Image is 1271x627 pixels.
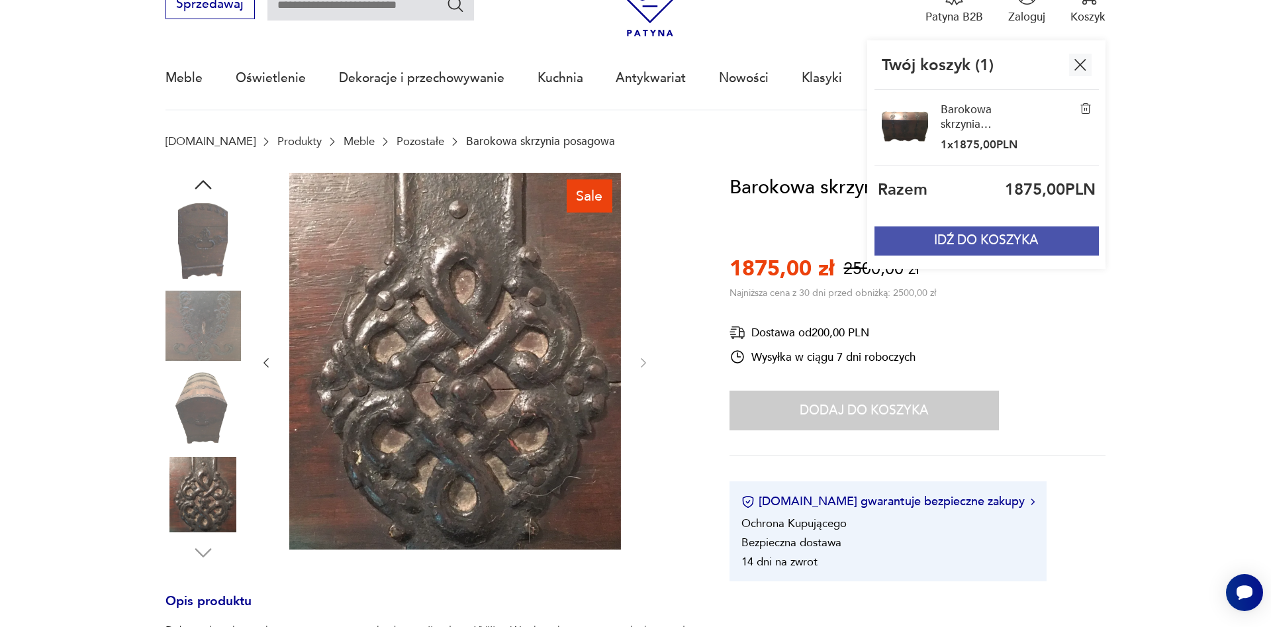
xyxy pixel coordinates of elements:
[802,48,842,109] a: Klasyki
[538,48,583,109] a: Kuchnia
[165,136,256,148] a: [DOMAIN_NAME]
[344,136,375,148] a: Meble
[1080,103,1092,115] img: Barokowa skrzynia posagowa
[165,48,203,109] a: Meble
[397,136,444,148] a: Pozostałe
[165,457,241,532] img: Zdjęcie produktu Barokowa skrzynia posagowa
[925,9,983,24] p: Patyna B2B
[730,324,745,341] img: Ikona dostawy
[1008,9,1045,24] p: Zaloguj
[165,288,241,363] img: Zdjęcie produktu Barokowa skrzynia posagowa
[466,136,615,148] p: Barokowa skrzynia posagowa
[289,173,621,550] img: Zdjęcie produktu Barokowa skrzynia posagowa
[1005,179,1096,201] p: 1875,00 PLN
[1031,499,1035,505] img: Ikona strzałki w prawo
[165,597,692,623] h3: Opis produktu
[941,138,1020,153] p: 1 x 1875,00 PLN
[1070,54,1090,75] img: Ikona krzyżyka
[277,136,322,148] a: Produkty
[730,173,984,203] h1: Barokowa skrzynia posagowa
[741,535,841,550] li: Bezpieczna dostawa
[730,349,916,365] div: Wysyłka w ciągu 7 dni roboczych
[236,48,306,109] a: Oświetlenie
[741,554,818,569] li: 14 dni na zwrot
[730,324,916,341] div: Dostawa od 200,00 PLN
[741,493,1035,510] button: [DOMAIN_NAME] gwarantuje bezpieczne zakupy
[719,48,769,109] a: Nowości
[878,179,927,201] p: Razem
[165,372,241,448] img: Zdjęcie produktu Barokowa skrzynia posagowa
[882,103,928,149] img: Barokowa skrzynia posagowa
[730,254,834,283] p: 1875,00 zł
[843,258,919,281] p: 2500,00 zł
[741,516,847,531] li: Ochrona Kupującego
[1226,574,1263,611] iframe: Smartsupp widget button
[730,287,936,299] p: Najniższa cena z 30 dni przed obniżką: 2500,00 zł
[874,236,1098,247] a: IDŹ DO KOSZYKA
[874,226,1098,256] button: IDŹ DO KOSZYKA
[567,179,612,213] div: Sale
[941,103,1020,131] a: Barokowa skrzynia posagowa
[616,48,686,109] a: Antykwariat
[1070,9,1106,24] p: Koszyk
[165,203,241,279] img: Zdjęcie produktu Barokowa skrzynia posagowa
[882,54,994,76] p: Twój koszyk ( 1 )
[339,48,504,109] a: Dekoracje i przechowywanie
[741,495,755,508] img: Ikona certyfikatu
